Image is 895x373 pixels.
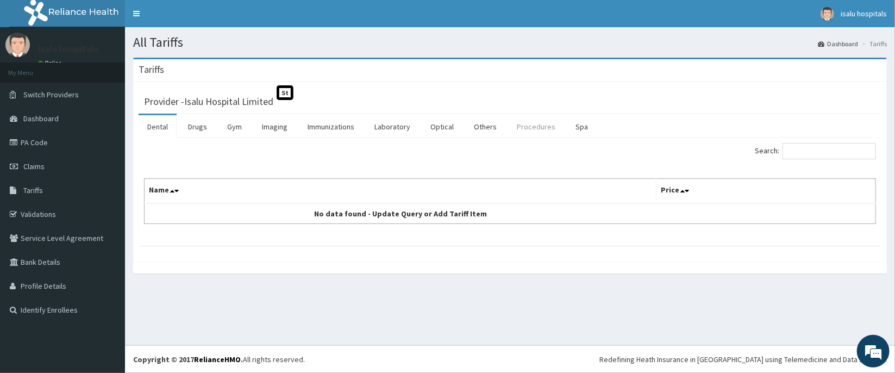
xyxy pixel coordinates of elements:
h3: Tariffs [139,65,164,74]
a: Immunizations [299,115,363,138]
a: Spa [567,115,597,138]
span: Tariffs [23,185,43,195]
a: Imaging [253,115,296,138]
a: RelianceHMO [194,355,241,364]
a: Procedures [508,115,564,138]
span: Switch Providers [23,90,79,100]
img: User Image [821,7,834,21]
a: Online [38,59,64,67]
a: Dental [139,115,177,138]
h1: All Tariffs [133,35,887,49]
input: Search: [783,143,876,159]
h3: Provider - Isalu Hospital Limited [144,97,273,107]
img: User Image [5,33,30,57]
strong: Copyright © 2017 . [133,355,243,364]
a: Drugs [179,115,216,138]
span: isalu hospitals [841,9,887,18]
td: No data found - Update Query or Add Tariff Item [145,203,656,224]
div: Redefining Heath Insurance in [GEOGRAPHIC_DATA] using Telemedicine and Data Science! [599,354,887,365]
a: Laboratory [366,115,419,138]
p: isalu hospitals [38,44,98,54]
label: Search: [755,143,876,159]
th: Name [145,179,656,204]
span: Claims [23,161,45,171]
footer: All rights reserved. [125,345,895,373]
a: Others [465,115,505,138]
li: Tariffs [859,39,887,48]
a: Optical [422,115,462,138]
a: Gym [218,115,251,138]
a: Dashboard [818,39,858,48]
span: Dashboard [23,114,59,123]
th: Price [656,179,876,204]
span: St [277,85,293,100]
